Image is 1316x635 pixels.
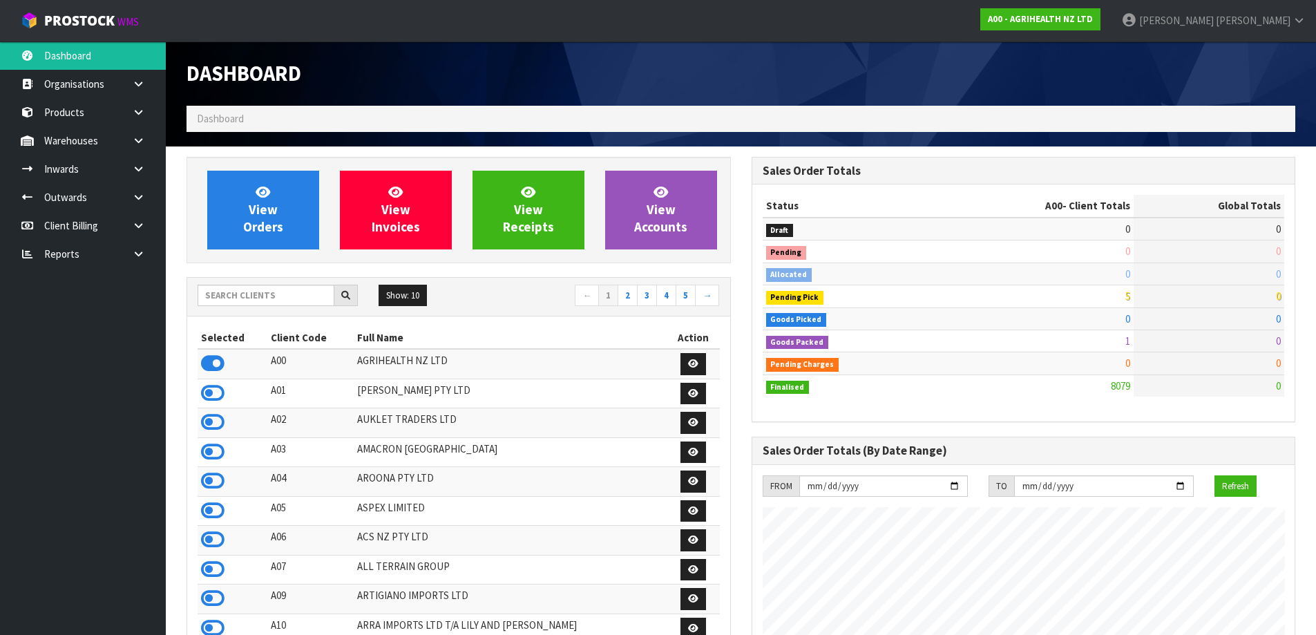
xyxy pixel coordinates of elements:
span: 0 [1125,267,1130,281]
a: ViewAccounts [605,171,717,249]
a: ViewOrders [207,171,319,249]
span: 0 [1276,245,1281,258]
th: Client Code [267,327,354,349]
td: ACS NZ PTY LTD [354,526,667,556]
td: AMACRON [GEOGRAPHIC_DATA] [354,437,667,467]
a: 4 [656,285,676,307]
th: Full Name [354,327,667,349]
span: 0 [1125,312,1130,325]
span: View Accounts [634,184,687,236]
span: 0 [1276,357,1281,370]
a: 3 [637,285,657,307]
th: Selected [198,327,267,349]
span: Goods Picked [766,313,827,327]
td: ASPEX LIMITED [354,496,667,526]
td: A09 [267,585,354,614]
span: 0 [1276,222,1281,236]
span: View Orders [243,184,283,236]
td: A05 [267,496,354,526]
span: [PERSON_NAME] [1216,14,1290,27]
td: A06 [267,526,354,556]
span: 0 [1276,312,1281,325]
nav: Page navigation [469,285,720,309]
div: FROM [763,475,799,497]
span: Dashboard [197,112,244,125]
a: 1 [598,285,618,307]
a: 2 [618,285,638,307]
span: 0 [1125,357,1130,370]
span: Draft [766,224,794,238]
th: Action [667,327,720,349]
img: cube-alt.png [21,12,38,29]
span: 1 [1125,334,1130,348]
span: 0 [1276,290,1281,303]
span: A00 [1045,199,1062,212]
h3: Sales Order Totals (By Date Range) [763,444,1285,457]
th: Global Totals [1134,195,1284,217]
a: → [695,285,719,307]
button: Show: 10 [379,285,427,307]
td: A02 [267,408,354,438]
button: Refresh [1214,475,1257,497]
td: A01 [267,379,354,408]
a: A00 - AGRIHEALTH NZ LTD [980,8,1100,30]
td: ALL TERRAIN GROUP [354,555,667,585]
span: 0 [1125,222,1130,236]
small: WMS [117,15,139,28]
span: Pending [766,246,807,260]
td: A03 [267,437,354,467]
a: ViewInvoices [340,171,452,249]
span: Allocated [766,268,812,282]
span: [PERSON_NAME] [1139,14,1214,27]
td: AUKLET TRADERS LTD [354,408,667,438]
span: View Receipts [503,184,554,236]
td: A00 [267,349,354,379]
td: ARTIGIANO IMPORTS LTD [354,585,667,614]
span: 0 [1276,379,1281,392]
span: ProStock [44,12,115,30]
span: 5 [1125,290,1130,303]
strong: A00 - AGRIHEALTH NZ LTD [988,13,1093,25]
a: 5 [676,285,696,307]
h3: Sales Order Totals [763,164,1285,178]
span: 8079 [1111,379,1130,392]
span: Dashboard [187,60,301,86]
a: ← [575,285,599,307]
th: Status [763,195,935,217]
td: [PERSON_NAME] PTY LTD [354,379,667,408]
td: A04 [267,467,354,497]
td: AROONA PTY LTD [354,467,667,497]
div: TO [989,475,1014,497]
input: Search clients [198,285,334,306]
span: 0 [1276,334,1281,348]
span: Goods Packed [766,336,829,350]
a: ViewReceipts [473,171,584,249]
th: - Client Totals [935,195,1134,217]
span: Finalised [766,381,810,395]
span: 0 [1125,245,1130,258]
td: A07 [267,555,354,585]
span: 0 [1276,267,1281,281]
span: View Invoices [372,184,420,236]
span: Pending Charges [766,358,839,372]
td: AGRIHEALTH NZ LTD [354,349,667,379]
span: Pending Pick [766,291,824,305]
